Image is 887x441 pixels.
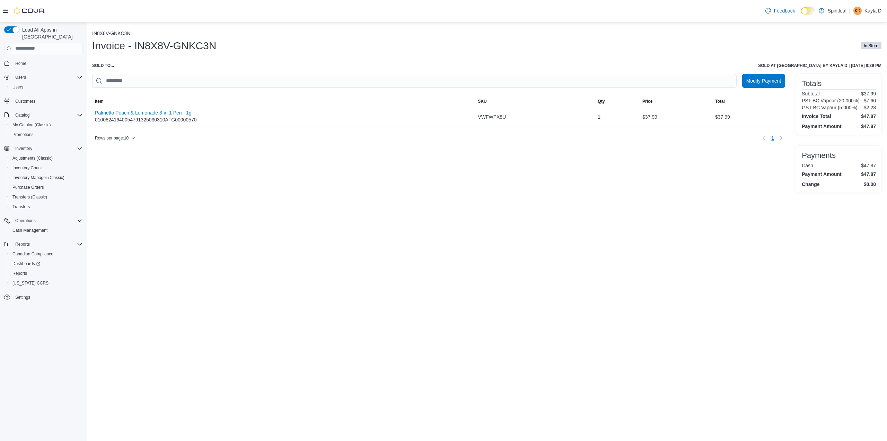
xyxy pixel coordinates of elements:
[10,260,82,268] span: Dashboards
[763,4,798,18] a: Feedback
[12,97,82,105] span: Customers
[864,98,876,103] p: $7.60
[10,183,82,192] span: Purchase Orders
[12,240,82,248] span: Reports
[10,164,45,172] a: Inventory Count
[7,120,85,130] button: My Catalog (Classic)
[864,105,876,110] p: $2.28
[1,73,85,82] button: Users
[7,153,85,163] button: Adjustments (Classic)
[802,113,831,119] h4: Invoice Total
[758,63,881,68] h6: Sold at [GEOGRAPHIC_DATA] by Kayla D | [DATE] 8:39 PM
[1,216,85,226] button: Operations
[10,83,26,91] a: Users
[802,124,842,129] h4: Payment Amount
[853,7,862,15] div: Kayla D
[15,75,26,80] span: Users
[861,124,876,129] h4: $47.87
[7,192,85,202] button: Transfers (Classic)
[10,164,82,172] span: Inventory Count
[12,155,53,161] span: Adjustments (Classic)
[12,293,82,302] span: Settings
[828,7,846,15] p: Spiritleaf
[855,7,861,15] span: KD
[864,181,876,187] h4: $0.00
[12,132,34,137] span: Promotions
[712,110,785,124] div: $37.99
[802,151,836,160] h3: Payments
[478,113,506,121] span: VWFWPX8U
[7,183,85,192] button: Purchase Orders
[1,292,85,302] button: Settings
[10,250,82,258] span: Canadian Compliance
[742,74,785,88] button: Modify Payment
[12,59,82,68] span: Home
[10,193,50,201] a: Transfers (Classic)
[715,99,725,104] span: Total
[15,218,36,223] span: Operations
[7,163,85,173] button: Inventory Count
[10,173,82,182] span: Inventory Manager (Classic)
[92,31,130,36] button: IN8X8V-GNKC3N
[769,133,777,144] button: Page 1 of 1
[861,163,876,168] p: $47.87
[12,73,29,82] button: Users
[7,259,85,269] a: Dashboards
[10,130,82,139] span: Promotions
[864,7,881,15] p: Kayla D
[12,144,82,153] span: Inventory
[7,269,85,278] button: Reports
[1,96,85,106] button: Customers
[861,91,876,96] p: $37.99
[12,175,64,180] span: Inventory Manager (Classic)
[478,99,486,104] span: SKU
[12,251,53,257] span: Canadian Compliance
[7,278,85,288] button: [US_STATE] CCRS
[15,99,35,104] span: Customers
[12,240,33,248] button: Reports
[802,79,822,88] h3: Totals
[12,217,38,225] button: Operations
[7,249,85,259] button: Canadian Compliance
[12,280,49,286] span: [US_STATE] CCRS
[760,133,785,144] nav: Pagination for table: MemoryTable from EuiInMemoryTable
[10,154,82,162] span: Adjustments (Classic)
[802,105,858,110] h6: GST BC Vapour (5.000%)
[10,260,43,268] a: Dashboards
[15,295,30,300] span: Settings
[95,110,197,124] div: 01008241640054791325030310AFG00000570
[10,226,50,235] a: Cash Management
[7,82,85,92] button: Users
[10,269,30,278] a: Reports
[10,193,82,201] span: Transfers (Classic)
[642,99,652,104] span: Price
[95,135,129,141] span: Rows per page : 10
[12,185,44,190] span: Purchase Orders
[15,146,32,151] span: Inventory
[10,130,36,139] a: Promotions
[640,110,712,124] div: $37.99
[10,279,51,287] a: [US_STATE] CCRS
[475,96,595,107] button: SKU
[92,96,475,107] button: Item
[1,239,85,249] button: Reports
[10,279,82,287] span: Washington CCRS
[12,194,47,200] span: Transfers (Classic)
[15,241,30,247] span: Reports
[12,144,35,153] button: Inventory
[92,74,737,88] input: This is a search bar. As you type, the results lower in the page will automatically filter.
[12,97,38,105] a: Customers
[1,144,85,153] button: Inventory
[92,31,881,37] nav: An example of EuiBreadcrumbs
[1,110,85,120] button: Catalog
[760,134,769,142] button: Previous page
[1,58,85,68] button: Home
[12,165,42,171] span: Inventory Count
[774,7,795,14] span: Feedback
[10,173,67,182] a: Inventory Manager (Classic)
[802,98,860,103] h6: PST BC Vapour (20.000%)
[92,39,216,53] h1: Invoice - IN8X8V-GNKC3N
[12,217,82,225] span: Operations
[598,99,605,104] span: Qty
[864,43,878,49] span: In Store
